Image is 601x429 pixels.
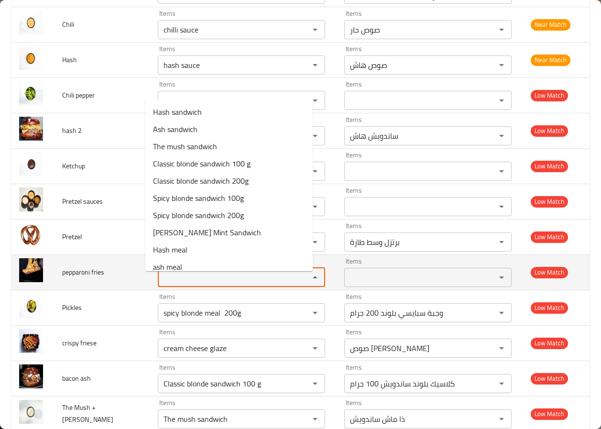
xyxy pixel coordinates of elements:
[19,294,43,318] img: Pickles
[308,306,322,319] button: Open
[62,301,82,314] span: Pickles
[308,58,322,72] button: Open
[308,129,322,143] button: Open
[308,235,322,249] button: Open
[19,258,43,282] img: pepparoni fries
[531,302,568,313] span: Low Match
[19,187,43,211] img: Pretzel sauces
[62,54,77,66] span: Hash
[495,271,508,284] button: Open
[495,58,508,72] button: Open
[531,90,568,101] span: Low Match
[62,372,91,385] span: bacon ash
[62,231,82,243] span: Pretzel
[62,18,74,31] span: Chili
[495,200,508,213] button: Open
[62,124,82,137] span: hash 2
[19,11,43,34] img: Chili
[19,364,43,388] img: bacon ash
[153,209,244,221] span: Spicy blonde sandwich 200g
[495,412,508,426] button: Open
[19,117,43,141] img: hash 2
[153,175,249,187] span: Classic blonde sandwich 200g
[19,152,43,176] img: Ketchup
[495,306,508,319] button: Open
[19,81,43,105] img: Chili pepper
[153,192,244,204] span: Spicy blonde sandwich 100g
[308,341,322,355] button: Open
[495,341,508,355] button: Open
[495,23,508,36] button: Open
[308,200,322,213] button: Open
[62,160,85,172] span: Ketchup
[153,106,202,118] span: Hash sandwich
[495,94,508,107] button: Open
[62,401,113,426] span: The Mush + [PERSON_NAME]
[531,19,570,30] span: Near Match
[308,94,322,107] button: Open
[531,125,568,136] span: Low Match
[153,123,197,135] span: Ash sandwich
[19,329,43,353] img: crispy friese
[153,261,182,273] span: ash meal
[153,244,187,255] span: Hash meal
[531,161,568,172] span: Low Match
[153,158,251,169] span: Classic blonde sandwich 100 g
[495,165,508,178] button: Open
[62,89,95,101] span: Chili pepper
[531,373,568,384] span: Low Match
[531,231,568,242] span: Low Match
[62,195,103,208] span: Pretzel sauces
[531,196,568,207] span: Low Match
[19,46,43,70] img: Hash
[19,400,43,424] img: The Mush + Garlic Truffle
[308,23,322,36] button: Open
[495,377,508,390] button: Open
[495,129,508,143] button: Open
[531,267,568,278] span: Low Match
[62,337,97,349] span: crispy friese
[153,141,217,152] span: The mush sandwich
[308,377,322,390] button: Open
[308,412,322,426] button: Open
[495,235,508,249] button: Open
[531,55,570,66] span: Near Match
[308,271,322,284] button: Close
[153,227,261,238] span: [PERSON_NAME] Mint Sandwich
[308,165,322,178] button: Open
[531,338,568,349] span: Low Match
[531,408,568,419] span: Low Match
[19,223,43,247] img: Pretzel
[62,266,104,278] span: pepparoni fries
